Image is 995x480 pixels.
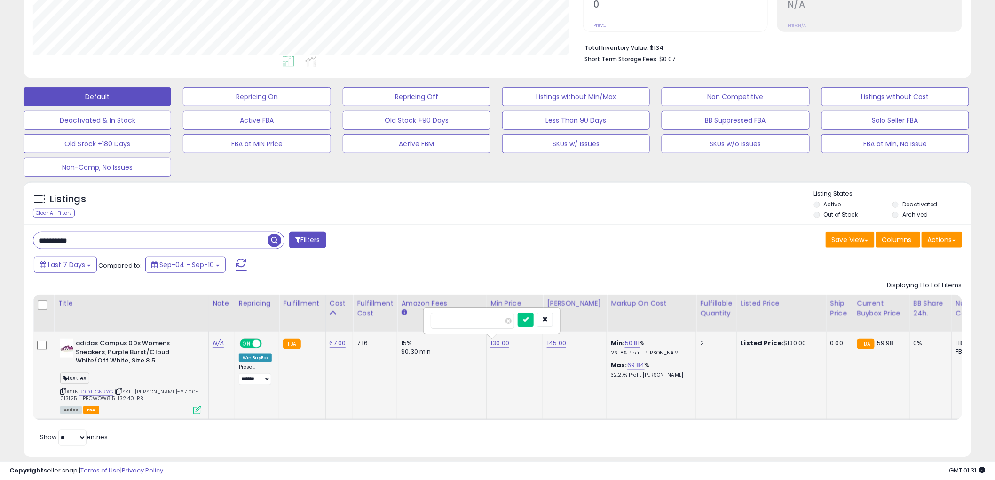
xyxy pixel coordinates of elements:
[877,338,894,347] span: 59.98
[9,466,163,475] div: seller snap | |
[241,340,253,348] span: ON
[330,338,346,348] a: 67.00
[24,158,171,177] button: Non-Comp, No Issues
[857,299,906,318] div: Current Buybox Price
[239,364,272,385] div: Preset:
[283,299,321,308] div: Fulfillment
[24,111,171,130] button: Deactivated & In Stock
[490,299,539,308] div: Min Price
[98,261,142,270] span: Compared to:
[401,308,407,317] small: Amazon Fees.
[949,466,986,475] span: 2025-09-18 01:31 GMT
[611,372,689,378] p: 32.27% Profit [PERSON_NAME]
[659,55,675,63] span: $0.07
[611,338,625,347] b: Min:
[401,347,479,356] div: $0.30 min
[956,347,987,356] div: FBM: 1
[611,361,689,378] div: %
[741,339,819,347] div: $130.00
[343,134,490,153] button: Active FBM
[956,339,987,347] div: FBA: 4
[239,354,272,362] div: Win BuyBox
[584,41,955,53] li: $134
[821,87,969,106] button: Listings without Cost
[611,299,692,308] div: Markup on Cost
[700,299,733,318] div: Fulfillable Quantity
[83,406,99,414] span: FBA
[788,23,806,28] small: Prev: N/A
[627,361,645,370] a: 69.84
[401,339,479,347] div: 15%
[902,211,928,219] label: Archived
[611,361,627,370] b: Max:
[857,339,875,349] small: FBA
[183,87,331,106] button: Repricing On
[401,299,482,308] div: Amazon Fees
[183,134,331,153] button: FBA at MIN Price
[547,338,566,348] a: 145.00
[821,111,969,130] button: Solo Seller FBA
[662,87,809,106] button: Non Competitive
[60,388,199,402] span: | SKU: [PERSON_NAME]-67.00-013125--PBCWOW8.5-132.40-RB
[882,235,912,244] span: Columns
[213,338,224,348] a: N/A
[58,299,205,308] div: Title
[821,134,969,153] button: FBA at Min, No Issue
[824,211,858,219] label: Out of Stock
[261,340,276,348] span: OFF
[625,338,640,348] a: 50.81
[343,87,490,106] button: Repricing Off
[9,466,44,475] strong: Copyright
[183,111,331,130] button: Active FBA
[826,232,875,248] button: Save View
[79,388,113,396] a: B0DJTGNRYG
[914,299,948,318] div: BB Share 24h.
[607,295,696,332] th: The percentage added to the cost of goods (COGS) that forms the calculator for Min & Max prices.
[584,44,648,52] b: Total Inventory Value:
[357,339,390,347] div: 7.16
[824,200,841,208] label: Active
[876,232,920,248] button: Columns
[283,339,300,349] small: FBA
[40,433,108,441] span: Show: entries
[357,299,393,318] div: Fulfillment Cost
[584,55,658,63] b: Short Term Storage Fees:
[547,299,603,308] div: [PERSON_NAME]
[122,466,163,475] a: Privacy Policy
[914,339,945,347] div: 0%
[48,260,85,269] span: Last 7 Days
[330,299,349,308] div: Cost
[80,466,120,475] a: Terms of Use
[34,257,97,273] button: Last 7 Days
[662,134,809,153] button: SKUs w/o Issues
[50,193,86,206] h5: Listings
[830,299,849,318] div: Ship Price
[830,339,846,347] div: 0.00
[60,339,73,358] img: 31SSsskxWOL._SL40_.jpg
[662,111,809,130] button: BB Suppressed FBA
[956,299,990,318] div: Num of Comp.
[887,281,962,290] div: Displaying 1 to 1 of 1 items
[60,373,89,384] span: issues
[60,406,82,414] span: All listings currently available for purchase on Amazon
[24,87,171,106] button: Default
[502,111,650,130] button: Less Than 90 Days
[502,87,650,106] button: Listings without Min/Max
[814,189,971,198] p: Listing States:
[60,339,201,413] div: ASIN:
[611,339,689,356] div: %
[239,299,276,308] div: Repricing
[159,260,214,269] span: Sep-04 - Sep-10
[24,134,171,153] button: Old Stock +180 Days
[33,209,75,218] div: Clear All Filters
[213,299,231,308] div: Note
[145,257,226,273] button: Sep-04 - Sep-10
[593,23,607,28] small: Prev: 0
[741,338,784,347] b: Listed Price:
[922,232,962,248] button: Actions
[700,339,729,347] div: 2
[611,350,689,356] p: 26.18% Profit [PERSON_NAME]
[741,299,822,308] div: Listed Price
[490,338,509,348] a: 130.00
[502,134,650,153] button: SKUs w/ Issues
